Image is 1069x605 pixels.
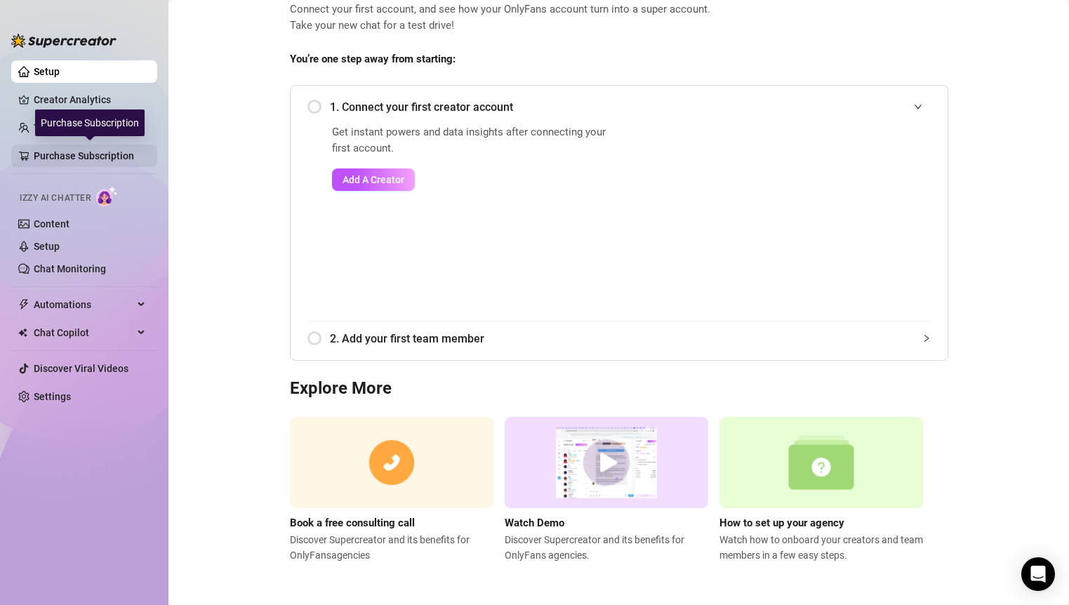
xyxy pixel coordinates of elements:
span: 2. Add your first team member [330,330,931,347]
span: collapsed [922,334,931,343]
a: Content [34,218,69,230]
a: Team Analytics [34,122,102,133]
strong: Book a free consulting call [290,517,415,529]
a: Setup [34,241,60,252]
span: Add A Creator [343,174,404,185]
div: Open Intercom Messenger [1021,557,1055,591]
img: logo-BBDzfeDw.svg [11,34,117,48]
span: Connect your first account, and see how your OnlyFans account turn into a super account. Take you... [290,1,948,34]
span: Izzy AI Chatter [20,192,91,205]
span: Automations [34,293,133,316]
img: consulting call [290,417,493,509]
a: Discover Viral Videos [34,363,128,374]
span: 1. Connect your first creator account [330,98,931,116]
button: Add A Creator [332,168,415,191]
a: Purchase Subscription [34,145,146,167]
h3: Explore More [290,378,948,400]
span: Watch how to onboard your creators and team members in a few easy steps. [719,532,923,563]
strong: You’re one step away from starting: [290,53,456,65]
a: Creator Analytics [34,88,146,111]
img: supercreator demo [505,417,708,509]
a: Book a free consulting callDiscover Supercreator and its benefits for OnlyFansagencies [290,417,493,563]
img: setup agency guide [719,417,923,509]
img: AI Chatter [96,186,118,206]
strong: How to set up your agency [719,517,844,529]
img: Chat Copilot [18,328,27,338]
a: How to set up your agencyWatch how to onboard your creators and team members in a few easy steps. [719,417,923,563]
a: Setup [34,66,60,77]
div: 1. Connect your first creator account [307,90,931,124]
span: Discover Supercreator and its benefits for OnlyFans agencies. [505,532,708,563]
strong: Watch Demo [505,517,564,529]
span: Discover Supercreator and its benefits for OnlyFans agencies [290,532,493,563]
a: Settings [34,391,71,402]
div: Purchase Subscription [35,109,145,136]
div: 2. Add your first team member [307,321,931,356]
span: Get instant powers and data insights after connecting your first account. [332,124,615,157]
span: Chat Copilot [34,321,133,344]
iframe: Add Creators [650,124,931,304]
a: Chat Monitoring [34,263,106,274]
a: Watch DemoDiscover Supercreator and its benefits for OnlyFans agencies. [505,417,708,563]
a: Add A Creator [332,168,615,191]
span: thunderbolt [18,299,29,310]
span: expanded [914,102,922,111]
